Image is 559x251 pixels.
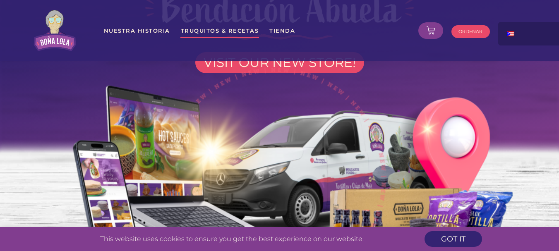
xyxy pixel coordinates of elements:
nav: Menu [103,23,410,38]
img: Spanish [507,31,514,36]
a: got it [425,231,482,247]
a: Tienda [269,23,295,38]
span: got it [441,235,465,243]
a: Nuestra Historia [103,23,170,38]
span: ORDENAR [458,29,482,34]
a: ORDENAR [451,25,490,38]
p: This website uses cookies to ensure you get the best experience on our website. [48,236,417,242]
a: Truquitos & Recetas [180,23,259,38]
